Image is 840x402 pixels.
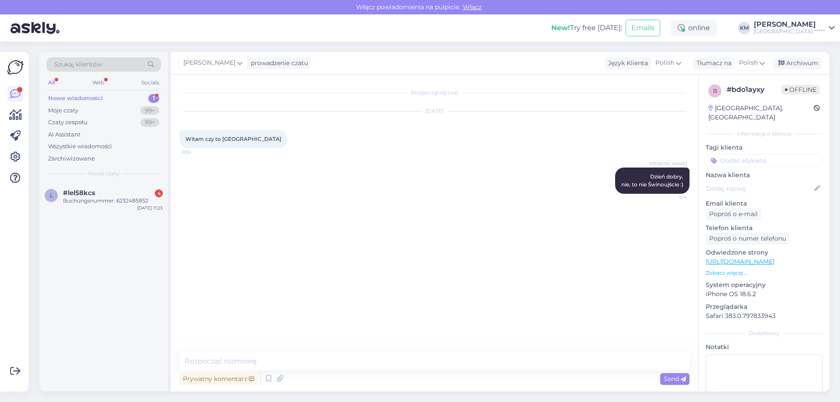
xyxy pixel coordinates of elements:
[706,224,822,233] p: Telefon klienta
[48,154,95,163] div: Zarchiwizowane
[46,77,56,88] div: All
[621,173,683,188] span: Dzień dobry, nie, to nie Świnoujście :)
[739,58,758,68] span: Polish
[140,77,161,88] div: Socials
[649,161,687,167] span: [PERSON_NAME]
[48,142,112,151] div: Wszystkie wiadomości
[706,258,774,266] a: [URL][DOMAIN_NAME]
[88,170,119,178] span: Nowe czaty
[706,290,822,299] p: iPhone OS 18.6.2
[551,23,622,33] div: Try free [DATE]:
[551,24,570,32] b: New!
[54,60,102,69] span: Szukaj klientów
[706,143,822,152] p: Tagi klienta
[671,20,717,36] div: online
[148,94,159,103] div: 1
[706,130,822,138] div: Informacje o kliencie
[706,280,822,290] p: System operacyjny
[781,85,820,94] span: Offline
[706,269,822,277] p: Zobacz więcej ...
[48,94,103,103] div: Nowe wiadomości
[706,199,822,208] p: Email klienta
[706,343,822,352] p: Notatki
[708,104,814,122] div: [GEOGRAPHIC_DATA], [GEOGRAPHIC_DATA]
[183,58,235,68] span: [PERSON_NAME]
[179,89,689,97] div: Rozpoczął się czat
[7,59,24,76] img: Askly Logo
[773,57,822,69] div: Archiwum
[140,118,159,127] div: 99+
[654,194,687,201] span: 9:19
[50,192,53,199] span: l
[727,84,781,95] div: # bdo1ayxy
[48,106,78,115] div: Moje czaty
[706,248,822,257] p: Odwiedzone strony
[706,208,761,220] div: Poproś o e-mail
[185,136,281,142] span: Witam czy to [GEOGRAPHIC_DATA]
[706,171,822,180] p: Nazwa klienta
[63,189,95,197] span: #lel58kcs
[63,197,163,205] div: Buchungsnummer: 6232485852
[706,233,790,245] div: Poproś o numer telefonu
[179,107,689,115] div: [DATE]
[460,3,484,11] span: Włącz
[137,205,163,211] div: [DATE] 11:23
[48,118,87,127] div: Czaty zespołu
[247,59,308,68] div: prowadzenie czatu
[605,59,648,68] div: Język Klienta
[706,311,822,321] p: Safari 383.0.797833943
[706,329,822,337] div: Dodatkowy
[738,22,750,34] div: KM
[706,154,822,167] input: Dodać etykietę
[664,375,686,383] span: Send
[754,21,835,35] a: [PERSON_NAME][GEOGRAPHIC_DATA] *****
[706,184,812,193] input: Dodaj nazwę
[706,302,822,311] p: Przeglądarka
[155,189,163,197] div: 4
[91,77,106,88] div: Web
[693,59,731,68] div: Tłumacz na
[140,106,159,115] div: 99+
[182,149,215,155] span: 8:55
[655,58,674,68] span: Polish
[179,373,258,385] div: Prywatny komentarz
[48,130,80,139] div: AI Assistant
[626,20,660,36] button: Emails
[713,87,717,94] span: b
[754,21,825,28] div: [PERSON_NAME]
